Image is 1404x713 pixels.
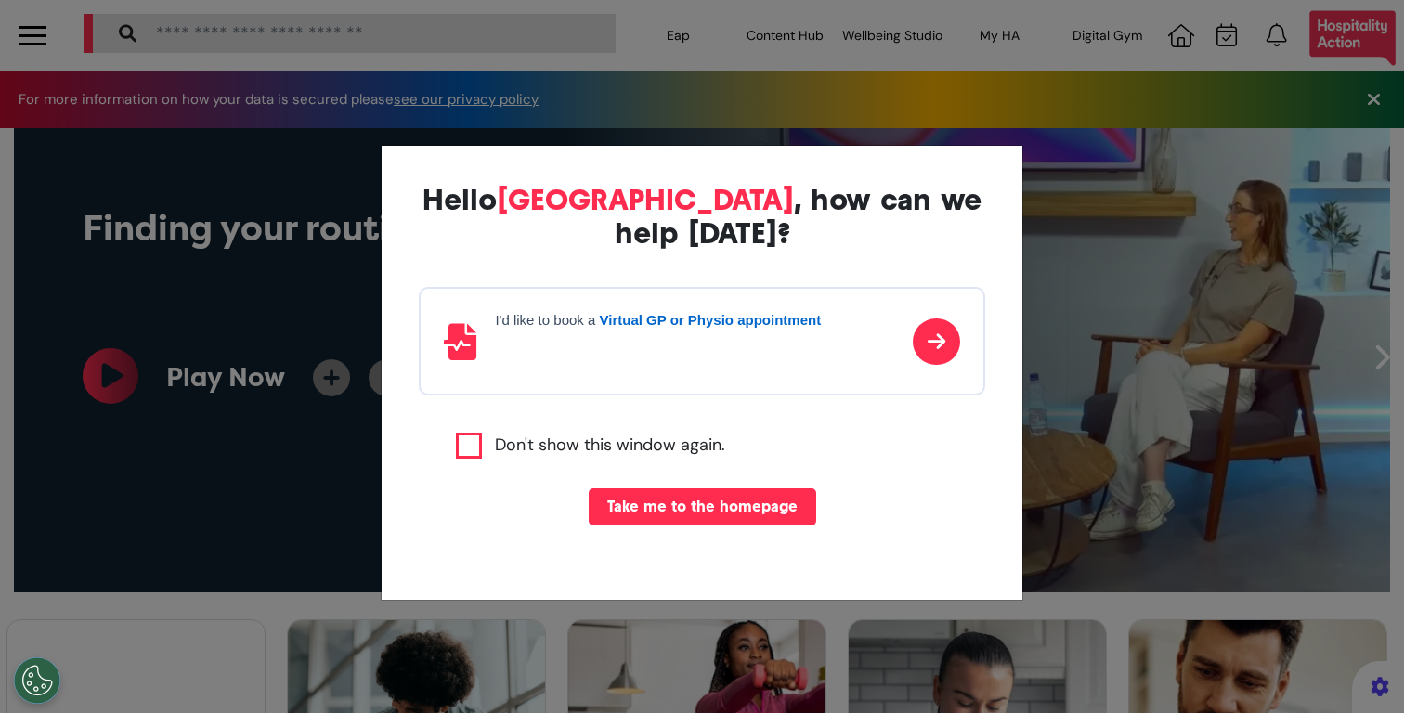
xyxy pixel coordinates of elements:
[14,657,60,704] button: Open Preferences
[456,433,482,459] input: Agree to privacy policy
[495,433,725,459] label: Don't show this window again.
[495,312,821,329] h4: I'd like to book a
[600,312,822,328] strong: Virtual GP or Physio appointment
[589,488,816,525] button: Take me to the homepage
[419,183,984,250] div: Hello , how can we help [DATE]?
[497,182,794,217] span: [GEOGRAPHIC_DATA]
